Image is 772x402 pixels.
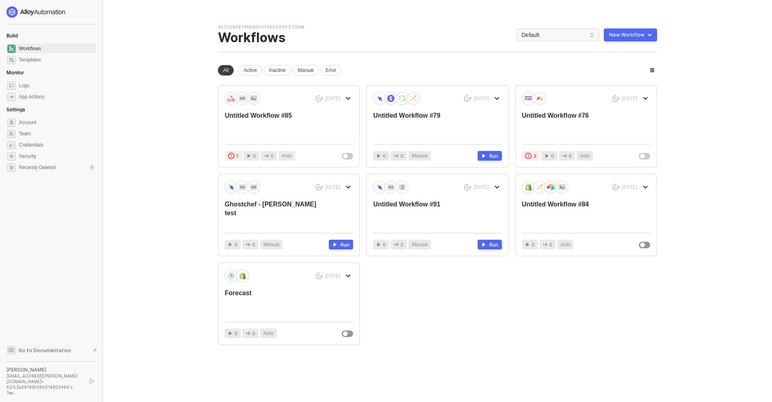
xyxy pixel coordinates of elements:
span: Settings [6,106,25,112]
span: logout [89,379,94,384]
span: 0 [252,241,255,249]
span: 0 [551,152,554,160]
img: icon [398,95,406,102]
div: [DATE] [622,95,637,102]
img: icon [228,95,235,102]
span: Go to Documentation [18,347,71,354]
div: Error [320,65,342,76]
span: team [7,130,16,138]
span: security [7,152,16,161]
span: credentials [7,141,16,149]
span: Account [19,118,94,127]
div: Untitled Workflow #85 [225,111,327,138]
div: [DATE] [325,95,341,102]
span: 0 [383,152,386,160]
span: icon-success-page [612,95,620,102]
span: Manual [412,152,427,160]
span: Auto [561,241,571,249]
div: Untitled Workflow #84 [522,200,624,227]
span: marketplace [7,56,16,64]
div: Forecast [225,289,327,315]
span: Build [6,33,18,39]
img: icon [536,184,543,191]
div: Ghostchef - [PERSON_NAME] test [225,200,327,227]
span: document-arrow [90,347,99,355]
span: 0 [253,152,256,160]
span: icon-arrow-down [346,96,351,101]
img: icon [398,184,406,191]
img: icon [250,184,257,191]
span: 0 [383,241,386,249]
span: icon-arrow-down [643,185,648,190]
span: Logs [19,81,94,90]
span: icon-success-page [612,184,620,191]
div: Manual [292,65,318,76]
div: Untitled Workflow #91 [373,200,476,227]
div: Workflows [218,30,344,45]
img: icon [547,184,554,191]
div: Untitled Workflow #79 [373,111,476,138]
div: Run [489,241,498,248]
span: 3 [533,152,536,160]
span: Auto [263,330,273,337]
img: icon [387,95,394,102]
img: icon [525,184,532,191]
span: settings [7,118,16,127]
img: icon [410,95,417,102]
span: icon-app-actions [562,153,567,158]
span: 0 [400,152,404,160]
span: icon-app-actions [246,331,250,336]
span: Templates [19,55,94,65]
span: icon-app-actions [264,153,269,158]
span: icon-app-actions [543,242,548,247]
span: documentation [7,346,15,354]
span: icon-arrow-down [346,273,351,278]
div: Untitled Workflow #76 [522,111,624,138]
img: icon [250,95,257,102]
span: Workflows [19,44,94,53]
img: icon [228,184,235,190]
div: New Workflow [609,32,645,38]
div: [PERSON_NAME] [6,367,82,373]
span: Credentials [19,140,94,150]
span: 0 [234,330,238,337]
img: icon [376,184,383,190]
span: 0 [400,241,404,249]
img: icon [536,95,543,102]
span: 0 [271,152,274,160]
span: icon-success-page [464,184,472,191]
button: Run [478,151,502,161]
span: dashboard [7,45,16,53]
span: Recently Deleted [19,164,55,171]
span: icon-app-actions [394,242,399,247]
div: Run [489,153,498,159]
div: App Actions [19,94,44,100]
img: icon [239,272,246,280]
div: [DATE] [325,184,341,191]
span: 0 [532,241,535,249]
span: 0 [569,152,572,160]
span: icon-success-page [316,184,323,191]
span: 0 [549,241,552,249]
div: 627c2a397895360014803499's Team [218,24,304,30]
span: icon-logs [7,82,16,90]
span: icon-app-actions [7,93,16,101]
img: icon [228,272,235,280]
span: Auto [282,152,292,160]
span: 1 [236,152,238,160]
span: Auto [580,152,590,160]
a: Knowledge Base [6,345,96,355]
span: icon-arrow-down [495,185,499,190]
div: [DATE] [622,184,637,191]
button: New Workflow [604,29,657,41]
div: All [218,65,234,76]
span: Monitor [6,69,24,76]
div: [DATE] [474,184,489,191]
span: settings [7,163,16,172]
span: icon-arrow-down [643,96,648,101]
span: icon-success-page [464,95,472,102]
span: Security [19,151,94,161]
div: Run [341,241,349,248]
span: icon-arrow-down [346,185,351,190]
span: 0 [252,330,255,337]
